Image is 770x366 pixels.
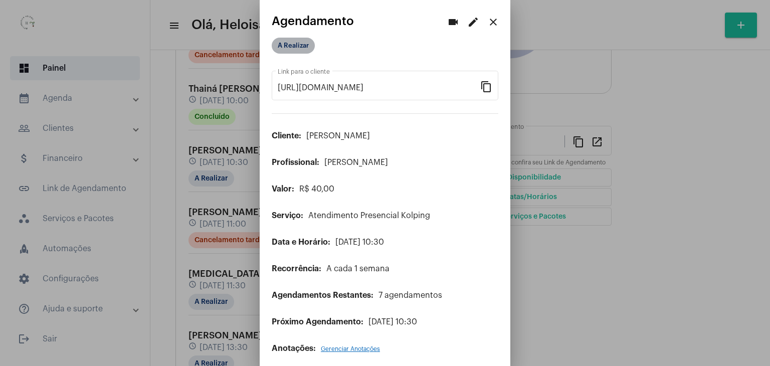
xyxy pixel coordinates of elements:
[272,38,315,54] mat-chip: A Realizar
[480,80,492,92] mat-icon: content_copy
[272,158,319,166] span: Profissional:
[272,238,330,246] span: Data e Horário:
[487,16,499,28] mat-icon: close
[447,16,459,28] mat-icon: videocam
[321,346,380,352] span: Gerenciar Anotações
[272,291,373,299] span: Agendamentos Restantes:
[272,265,321,273] span: Recorrência:
[368,318,417,326] span: [DATE] 10:30
[272,185,294,193] span: Valor:
[272,212,303,220] span: Serviço:
[335,238,384,246] span: [DATE] 10:30
[299,185,334,193] span: R$ 40,00
[306,132,370,140] span: [PERSON_NAME]
[378,291,442,299] span: 7 agendamentos
[272,318,363,326] span: Próximo Agendamento:
[324,158,388,166] span: [PERSON_NAME]
[278,83,480,92] input: Link
[272,132,301,140] span: Cliente:
[467,16,479,28] mat-icon: edit
[326,265,390,273] span: A cada 1 semana
[272,15,354,28] span: Agendamento
[308,212,430,220] span: Atendimento Presencial Kolping
[272,344,316,352] span: Anotações:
